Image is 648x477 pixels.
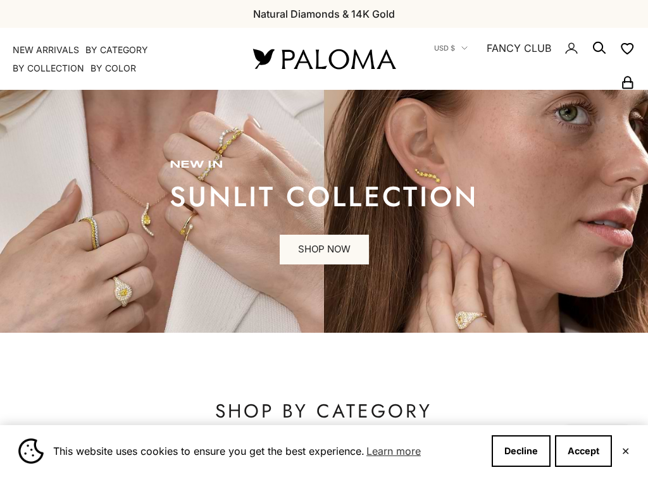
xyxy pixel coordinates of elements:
nav: Secondary navigation [425,28,635,90]
a: FANCY CLUB [487,40,551,56]
img: Cookie banner [18,438,44,464]
summary: By Category [85,44,148,56]
a: SHOP NOW [280,235,369,265]
span: USD $ [434,42,455,54]
a: Learn more [364,442,423,461]
button: Accept [555,435,612,467]
summary: By Color [90,62,136,75]
p: sunlit collection [170,184,478,209]
p: new in [170,159,478,171]
button: Decline [492,435,551,467]
p: Natural Diamonds & 14K Gold [253,6,395,22]
summary: By Collection [13,62,84,75]
nav: Primary navigation [13,44,223,75]
p: SHOP BY CATEGORY [53,399,595,424]
button: USD $ [434,42,468,54]
a: NEW ARRIVALS [13,44,79,56]
span: This website uses cookies to ensure you get the best experience. [53,442,482,461]
button: Close [621,447,630,455]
